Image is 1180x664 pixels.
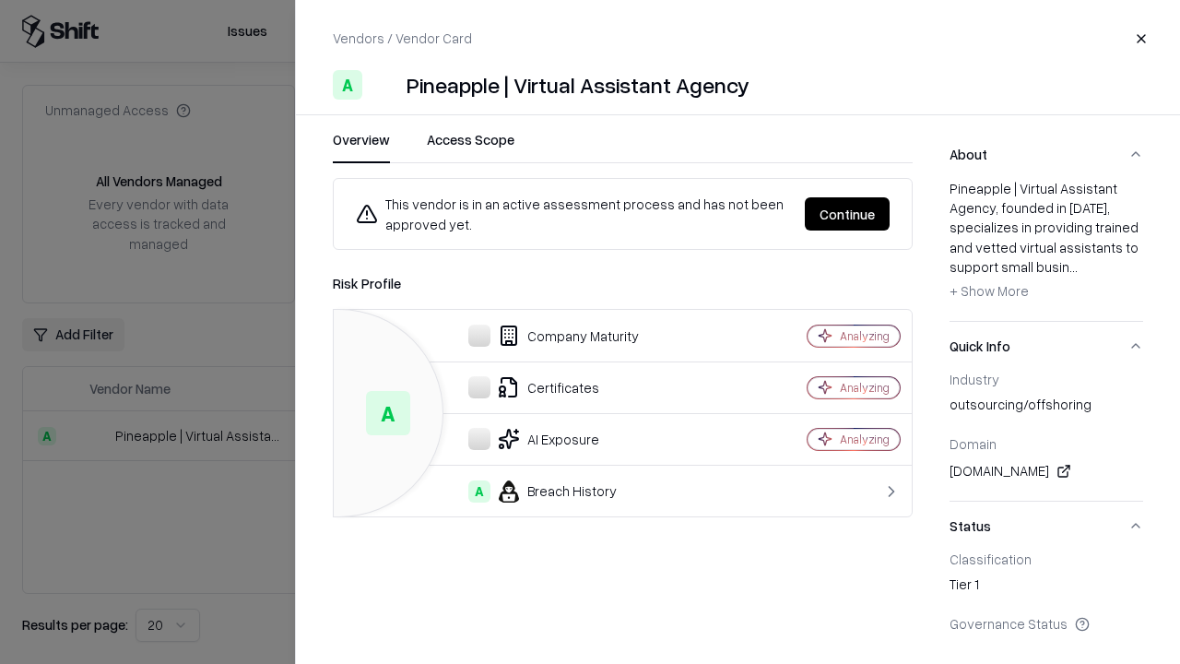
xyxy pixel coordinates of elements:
div: Analyzing [840,432,890,447]
div: Domain [950,435,1143,452]
div: Analyzing [840,380,890,396]
div: Governance Status [950,615,1143,632]
button: Overview [333,130,390,163]
div: A [333,70,362,100]
div: Risk Profile [333,272,913,294]
div: Certificates [348,376,743,398]
img: Pineapple | Virtual Assistant Agency [370,70,399,100]
div: This vendor is in an active assessment process and has not been approved yet. [356,194,790,234]
div: Classification [950,551,1143,567]
div: outsourcing/offshoring [950,395,1143,421]
button: Status [950,502,1143,551]
div: Breach History [348,480,743,503]
div: Analyzing [840,328,890,344]
div: Company Maturity [348,325,743,347]
button: + Show More [950,277,1029,306]
span: ... [1069,258,1078,275]
p: Vendors / Vendor Card [333,29,472,48]
button: Access Scope [427,130,514,163]
div: Quick Info [950,371,1143,501]
div: A [468,480,490,503]
div: Pineapple | Virtual Assistant Agency [407,70,749,100]
div: About [950,179,1143,321]
button: About [950,130,1143,179]
div: A [366,391,410,435]
button: Quick Info [950,322,1143,371]
div: [DOMAIN_NAME] [950,460,1143,482]
button: Continue [805,197,890,231]
div: Tier 1 [950,575,1143,600]
div: AI Exposure [348,428,743,450]
div: Pineapple | Virtual Assistant Agency, founded in [DATE], specializes in providing trained and vet... [950,179,1143,306]
div: Industry [950,371,1143,387]
span: + Show More [950,282,1029,299]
